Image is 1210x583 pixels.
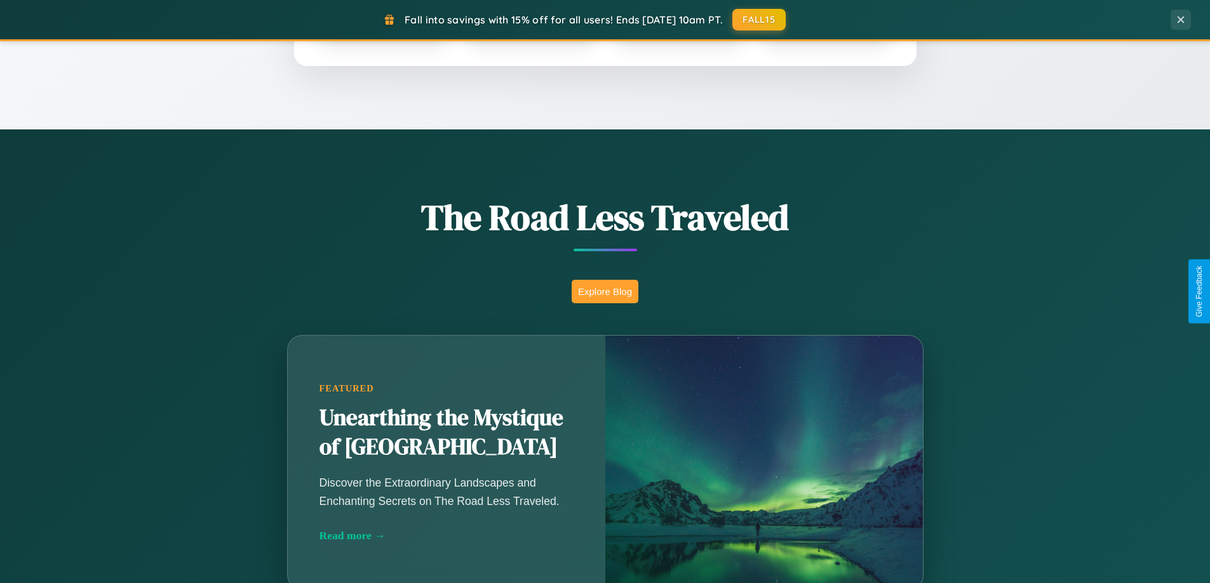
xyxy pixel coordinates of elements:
button: FALL15 [732,9,786,30]
h1: The Road Less Traveled [224,193,986,242]
div: Read more → [319,529,574,542]
span: Fall into savings with 15% off for all users! Ends [DATE] 10am PT. [405,13,723,26]
div: Give Feedback [1195,266,1204,317]
div: Featured [319,383,574,394]
button: Explore Blog [572,280,638,303]
p: Discover the Extraordinary Landscapes and Enchanting Secrets on The Road Less Traveled. [319,474,574,509]
h2: Unearthing the Mystique of [GEOGRAPHIC_DATA] [319,403,574,462]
